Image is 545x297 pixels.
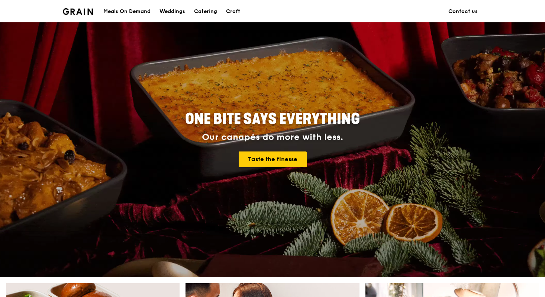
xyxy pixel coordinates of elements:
[159,0,185,23] div: Weddings
[190,0,222,23] a: Catering
[222,0,245,23] a: Craft
[194,0,217,23] div: Catering
[139,132,406,143] div: Our canapés do more with less.
[444,0,482,23] a: Contact us
[239,151,307,167] a: Taste the finesse
[63,8,93,15] img: Grain
[226,0,240,23] div: Craft
[155,0,190,23] a: Weddings
[103,0,151,23] div: Meals On Demand
[185,110,360,128] span: ONE BITE SAYS EVERYTHING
